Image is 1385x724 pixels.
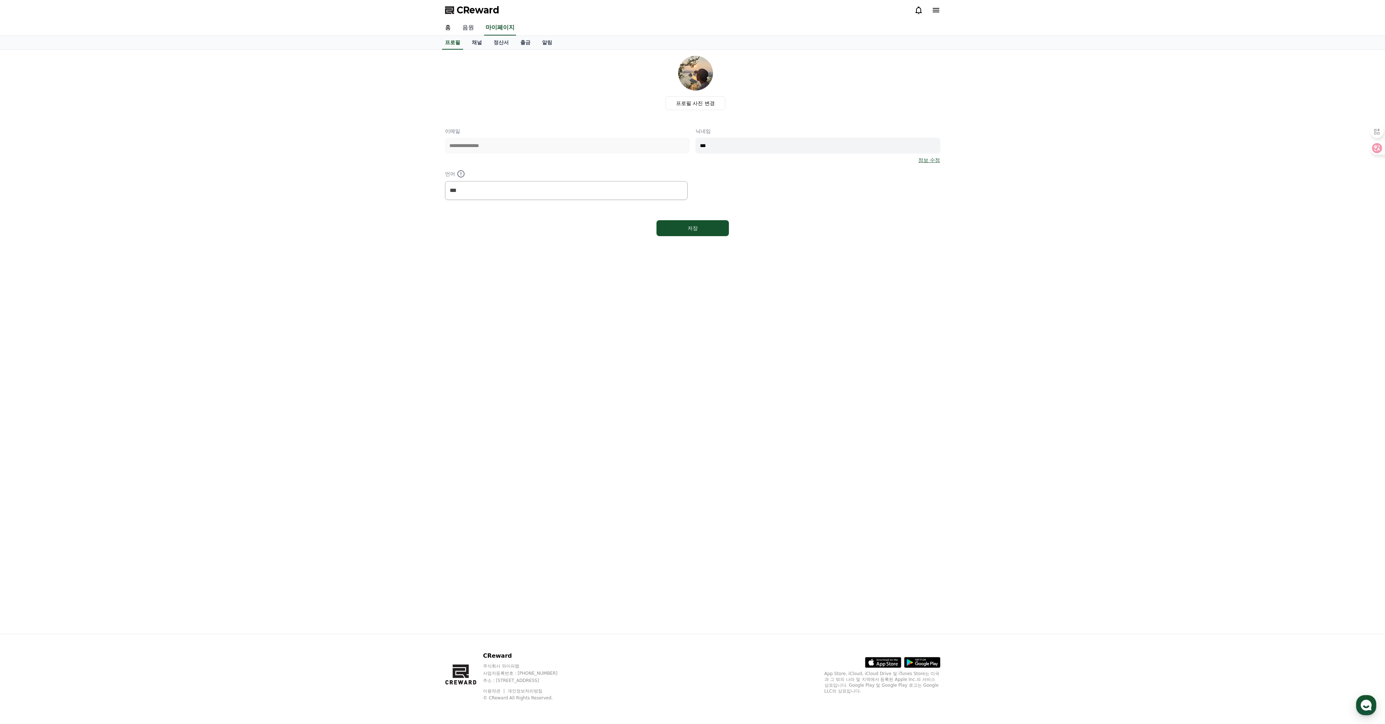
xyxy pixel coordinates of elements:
div: 저장 [671,225,714,232]
span: 설정 [112,240,121,246]
p: 주식회사 와이피랩 [483,663,571,669]
img: profile_image [678,56,713,91]
p: App Store, iCloud, iCloud Drive 및 iTunes Store는 미국과 그 밖의 나라 및 지역에서 등록된 Apple Inc.의 서비스 상표입니다. Goo... [824,671,940,694]
a: 이용약관 [483,689,506,694]
label: 프로필 사진 변경 [666,96,725,110]
a: CReward [445,4,499,16]
a: 알림 [536,36,558,50]
p: 언어 [445,170,690,178]
a: 개인정보처리방침 [508,689,542,694]
p: 닉네임 [696,127,940,135]
p: © CReward All Rights Reserved. [483,695,571,701]
span: 대화 [66,241,75,247]
span: CReward [457,4,499,16]
a: 정보 수정 [918,156,940,164]
a: 음원 [457,20,480,35]
a: 설정 [93,230,139,248]
a: 채널 [466,36,488,50]
p: 주소 : [STREET_ADDRESS] [483,678,571,683]
span: 홈 [23,240,27,246]
a: 출금 [515,36,536,50]
a: 대화 [48,230,93,248]
p: 이메일 [445,127,690,135]
a: 홈 [439,20,457,35]
a: 정산서 [488,36,515,50]
a: 프로필 [442,36,463,50]
p: 사업자등록번호 : [PHONE_NUMBER] [483,670,571,676]
a: 홈 [2,230,48,248]
button: 저장 [656,220,729,236]
p: CReward [483,652,571,660]
a: 마이페이지 [484,20,516,35]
